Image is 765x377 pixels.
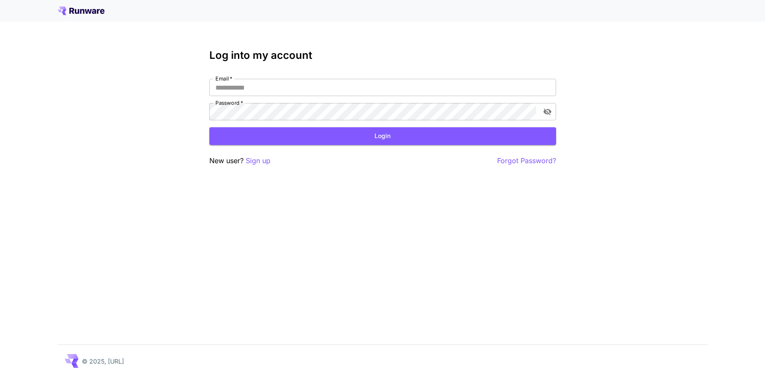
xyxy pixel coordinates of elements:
[497,155,556,166] button: Forgot Password?
[246,155,270,166] button: Sign up
[209,49,556,61] h3: Log into my account
[209,155,270,166] p: New user?
[209,127,556,145] button: Login
[215,75,232,82] label: Email
[540,104,555,119] button: toggle password visibility
[82,357,124,366] p: © 2025, [URL]
[215,99,243,106] label: Password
